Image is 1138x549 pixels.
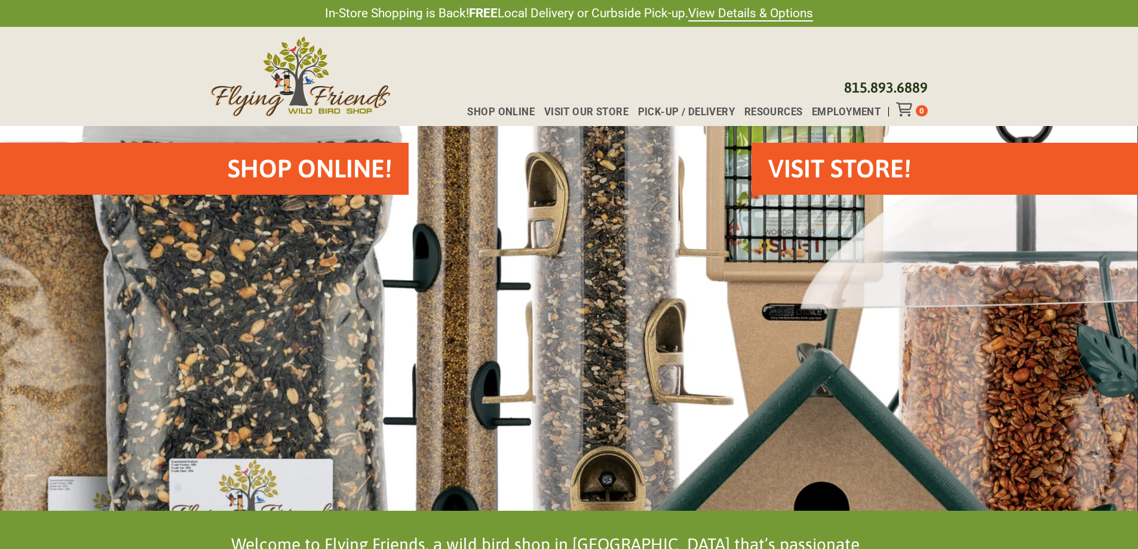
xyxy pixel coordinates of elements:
img: Flying Friends Wild Bird Shop Logo [211,36,390,116]
span: Visit Our Store [544,107,628,117]
h2: Shop Online! [228,151,392,186]
span: Pick-up / Delivery [638,107,735,117]
a: Pick-up / Delivery [628,107,735,117]
a: Resources [735,107,802,117]
span: Resources [744,107,803,117]
a: 815.893.6889 [844,79,928,96]
div: Toggle Off Canvas Content [896,102,916,116]
span: In-Store Shopping is Back! Local Delivery or Curbside Pick-up. [325,5,813,22]
a: Shop Online [458,107,534,117]
span: Shop Online [467,107,535,117]
a: Visit Our Store [535,107,628,117]
span: 0 [919,106,924,115]
strong: FREE [469,6,498,20]
a: View Details & Options [688,6,813,22]
span: Employment [812,107,881,117]
h2: VISIT STORE! [768,151,911,186]
a: Employment [802,107,881,117]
